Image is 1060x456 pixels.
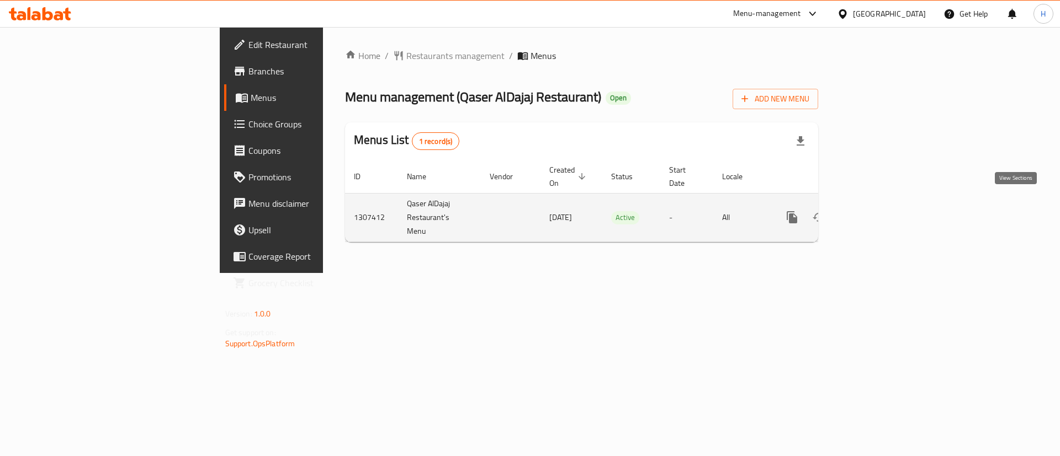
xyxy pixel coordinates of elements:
[225,307,252,321] span: Version:
[805,204,832,230] button: Change Status
[611,211,639,224] div: Active
[251,91,388,104] span: Menus
[345,160,894,242] table: enhanced table
[722,170,757,183] span: Locale
[549,163,589,190] span: Created On
[779,204,805,230] button: more
[611,170,647,183] span: Status
[549,210,572,224] span: [DATE]
[660,193,713,242] td: -
[224,84,397,111] a: Menus
[225,325,276,340] span: Get support on:
[393,49,505,62] a: Restaurants management
[606,92,631,105] div: Open
[224,217,397,243] a: Upsell
[248,170,388,184] span: Promotions
[606,93,631,103] span: Open
[248,250,388,263] span: Coverage Report
[345,49,818,62] nav: breadcrumb
[733,7,801,20] div: Menu-management
[345,84,601,109] span: Menu management ( Qaser AlDajaj Restaurant )
[531,49,556,62] span: Menus
[733,89,818,109] button: Add New Menu
[224,270,397,296] a: Grocery Checklist
[224,164,397,190] a: Promotions
[787,128,814,154] div: Export file
[611,211,639,224] span: Active
[224,58,397,84] a: Branches
[248,197,388,210] span: Menu disclaimer
[224,243,397,270] a: Coverage Report
[248,117,388,131] span: Choice Groups
[248,65,388,78] span: Branches
[770,160,894,194] th: Actions
[406,49,505,62] span: Restaurants management
[248,38,388,51] span: Edit Restaurant
[254,307,271,321] span: 1.0.0
[398,193,481,242] td: Qaser AlDajaj Restaurant's Menu
[354,170,375,183] span: ID
[224,137,397,164] a: Coupons
[412,132,460,150] div: Total records count
[224,31,397,58] a: Edit Restaurant
[248,276,388,289] span: Grocery Checklist
[407,170,441,183] span: Name
[490,170,527,183] span: Vendor
[224,190,397,217] a: Menu disclaimer
[412,136,459,147] span: 1 record(s)
[225,336,295,351] a: Support.OpsPlatform
[509,49,513,62] li: /
[224,111,397,137] a: Choice Groups
[713,193,770,242] td: All
[853,8,926,20] div: [GEOGRAPHIC_DATA]
[1041,8,1046,20] span: H
[669,163,700,190] span: Start Date
[741,92,809,106] span: Add New Menu
[248,144,388,157] span: Coupons
[248,223,388,237] span: Upsell
[354,132,459,150] h2: Menus List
